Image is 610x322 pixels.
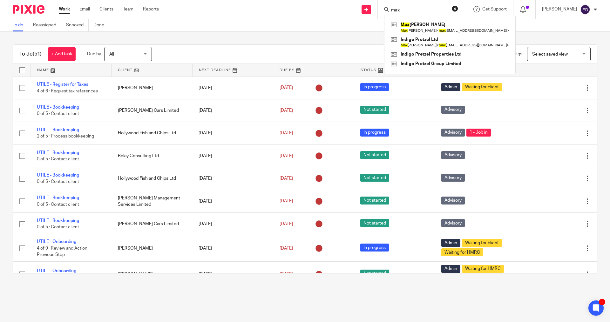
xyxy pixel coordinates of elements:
td: [DATE] [192,144,273,167]
a: UTILE - Onboarding [37,269,76,273]
span: 0 of 5 · Contact client [37,180,79,184]
span: Waiting for client [462,83,502,91]
span: In progress [360,83,389,91]
a: UTILE - Register for Taxes [37,82,88,87]
span: Not started [360,219,389,227]
span: 0 of 5 · Contact client [37,202,79,207]
span: Not started [360,106,389,114]
span: Advisory [441,129,465,137]
h1: To do [19,51,42,57]
a: Team [123,6,133,12]
span: 2 of 5 · Process bookkeeping [37,134,94,139]
a: UTILE - Bookkeeping [37,173,79,178]
span: [DATE] [280,108,293,113]
a: Work [59,6,70,12]
span: Admin [441,83,460,91]
td: [DATE] [192,122,273,144]
td: Belay Consulting Ltd [112,144,193,167]
img: Pixie [13,5,44,14]
td: [PERSON_NAME] [112,261,193,287]
a: Clients [99,6,113,12]
span: All [109,52,114,57]
p: [PERSON_NAME] [542,6,577,12]
span: In progress [360,129,389,137]
span: 0 of 5 · Contact client [37,225,79,229]
span: Get Support [482,7,507,11]
span: Admin [441,265,460,273]
a: Done [93,19,109,31]
td: [DATE] [192,99,273,122]
p: Due by [87,51,101,57]
a: UTILE - Bookkeeping [37,218,79,223]
span: [DATE] [280,246,293,251]
a: UTILE - Bookkeeping [37,151,79,155]
td: [PERSON_NAME] Cars Limited [112,213,193,235]
a: Reports [143,6,159,12]
span: [DATE] [280,272,293,277]
td: [DATE] [192,167,273,190]
span: 0 of 5 · Contact client [37,111,79,116]
span: Not started [360,174,389,182]
td: [PERSON_NAME] [112,235,193,261]
td: [DATE] [192,190,273,212]
a: To do [13,19,28,31]
span: Not started [360,151,389,159]
td: [PERSON_NAME] Cars Limited [112,99,193,122]
td: [DATE] [192,261,273,287]
a: Reassigned [33,19,61,31]
span: Admin [441,239,460,247]
span: [DATE] [280,154,293,158]
span: Waiting for HMRC [441,248,483,256]
a: Email [79,6,90,12]
span: 4 of 6 · Request tax references [37,89,98,93]
td: [DATE] [192,77,273,99]
a: UTILE - Bookkeeping [37,196,79,200]
span: Advisory [441,174,465,182]
a: Snoozed [66,19,89,31]
span: Advisory [441,106,465,114]
td: [DATE] [192,213,273,235]
td: [PERSON_NAME] Management Services Limited [112,190,193,212]
span: (51) [33,51,42,57]
span: Not started [360,197,389,205]
span: [DATE] [280,86,293,90]
span: In progress [360,244,389,252]
div: 1 [599,299,605,305]
span: Waiting for HMRC [462,265,504,273]
a: + Add task [48,47,76,61]
span: 4 of 9 · Review and Action Previous Step [37,246,87,257]
span: [DATE] [280,222,293,226]
td: Hollywood Fish and Chips Ltd [112,122,193,144]
span: Waiting for client [462,239,502,247]
span: [DATE] [280,131,293,135]
a: UTILE - Bookkeeping [37,105,79,110]
span: Advisory [441,219,465,227]
img: svg%3E [580,4,590,15]
span: [DATE] [280,199,293,204]
span: Not started [360,270,389,278]
span: Advisory [441,197,465,205]
td: Hollywood Fish and Chips Ltd [112,167,193,190]
span: Advisory [441,151,465,159]
td: [PERSON_NAME] [112,77,193,99]
button: Clear [452,5,458,12]
td: [DATE] [192,235,273,261]
span: [DATE] [280,176,293,181]
input: Search [390,8,448,13]
a: UTILE - Bookkeeping [37,128,79,132]
span: Select saved view [532,52,568,57]
a: UTILE - Onboarding [37,239,76,244]
span: 0 of 5 · Contact client [37,157,79,161]
span: 1 - Job in [466,129,491,137]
